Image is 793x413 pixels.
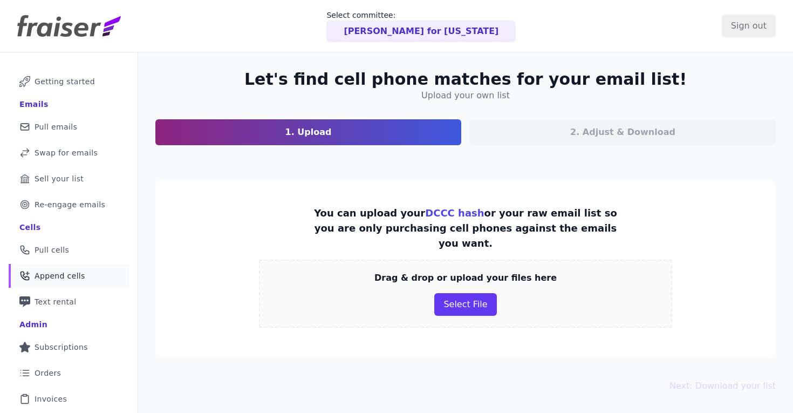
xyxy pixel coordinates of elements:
h4: Upload your own list [421,89,510,102]
p: You can upload your or your raw email list so you are only purchasing cell phones against the ema... [311,206,621,251]
span: Pull emails [35,121,77,132]
p: Select committee: [326,10,516,21]
p: 2. Adjust & Download [570,126,675,139]
input: Sign out [722,15,776,37]
span: Orders [35,368,61,378]
p: 1. Upload [285,126,332,139]
button: Next: Download your list [669,380,776,392]
span: Getting started [35,76,95,87]
span: Re-engage emails [35,199,105,210]
a: Sell your list [9,167,129,191]
a: Append cells [9,264,129,288]
a: Swap for emails [9,141,129,165]
a: Re-engage emails [9,193,129,216]
h2: Let's find cell phone matches for your email list! [244,70,687,89]
button: Select File [434,293,496,316]
a: Getting started [9,70,129,93]
div: Emails [19,99,49,110]
a: Subscriptions [9,335,129,359]
a: Pull cells [9,238,129,262]
a: 1. Upload [155,119,461,145]
span: Invoices [35,394,67,404]
a: Select committee: [PERSON_NAME] for [US_STATE] [326,10,516,42]
p: [PERSON_NAME] for [US_STATE] [344,25,498,38]
a: Orders [9,361,129,385]
a: Invoices [9,387,129,411]
a: Text rental [9,290,129,314]
img: Fraiser Logo [17,15,121,37]
span: Pull cells [35,245,69,255]
span: Subscriptions [35,342,88,353]
span: Swap for emails [35,147,98,158]
div: Admin [19,319,47,330]
span: Text rental [35,296,77,307]
a: Pull emails [9,115,129,139]
span: Append cells [35,270,85,281]
a: DCCC hash [425,207,484,219]
div: Cells [19,222,40,233]
p: Drag & drop or upload your files here [374,272,557,285]
span: Sell your list [35,173,84,184]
